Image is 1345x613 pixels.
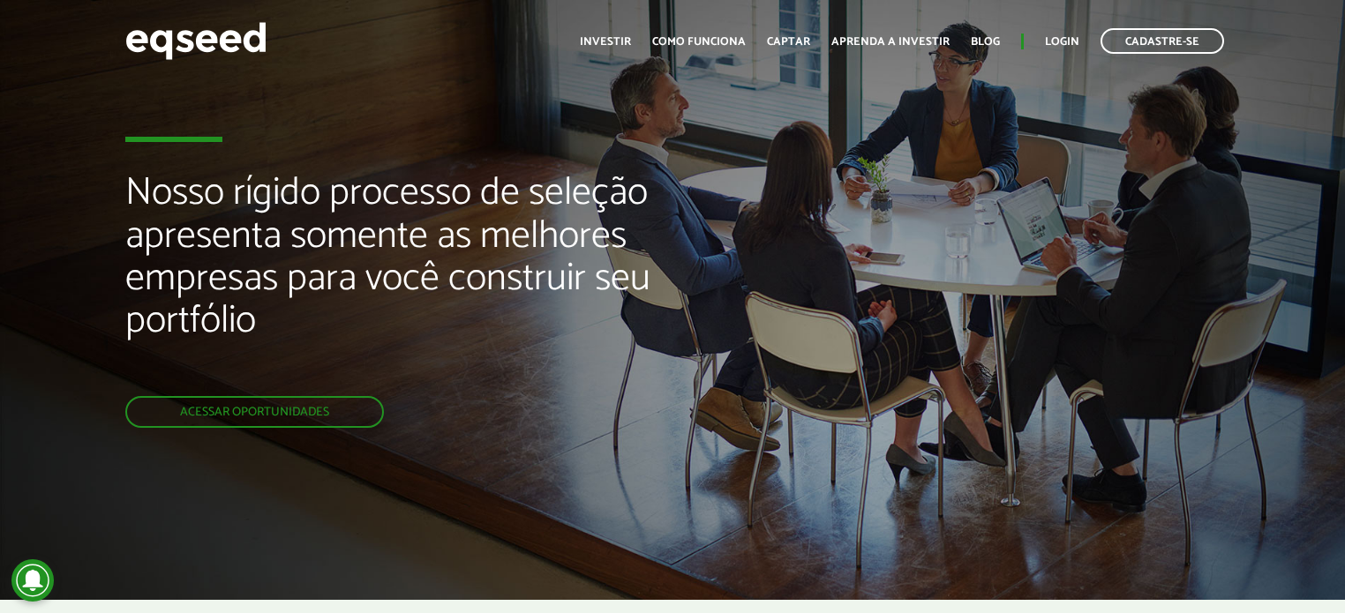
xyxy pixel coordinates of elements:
a: Login [1045,36,1079,48]
a: Cadastre-se [1101,28,1224,54]
img: EqSeed [125,18,267,64]
a: Como funciona [652,36,746,48]
a: Blog [971,36,1000,48]
a: Captar [767,36,810,48]
a: Aprenda a investir [831,36,950,48]
a: Acessar oportunidades [125,396,384,428]
h2: Nosso rígido processo de seleção apresenta somente as melhores empresas para você construir seu p... [125,172,771,396]
a: Investir [580,36,631,48]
